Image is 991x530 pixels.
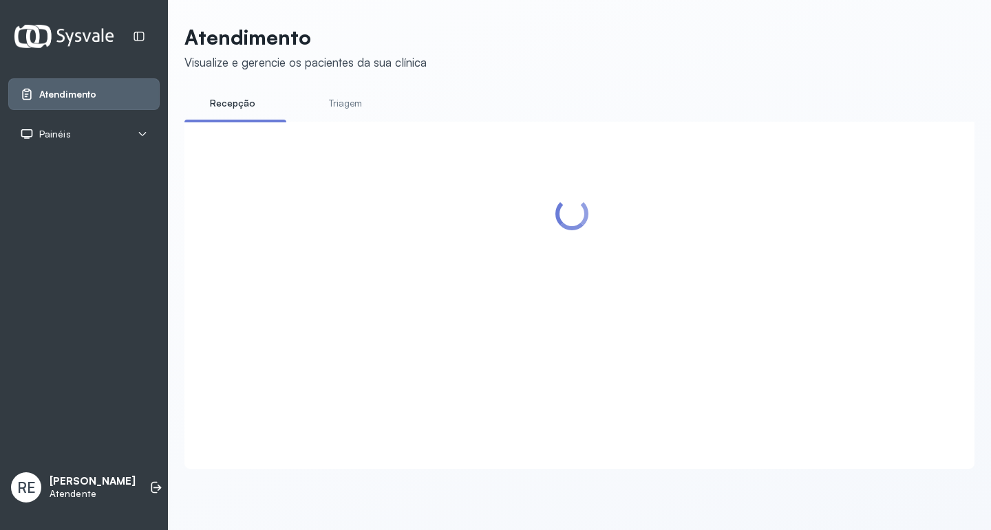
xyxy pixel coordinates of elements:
span: Atendimento [39,89,96,100]
span: Painéis [39,129,71,140]
img: Logotipo do estabelecimento [14,25,114,47]
div: Visualize e gerencie os pacientes da sua clínica [184,55,427,69]
p: Atendimento [184,25,427,49]
p: Atendente [50,488,136,500]
p: [PERSON_NAME] [50,475,136,488]
a: Triagem [297,92,394,115]
a: Recepção [184,92,281,115]
a: Atendimento [20,87,148,101]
